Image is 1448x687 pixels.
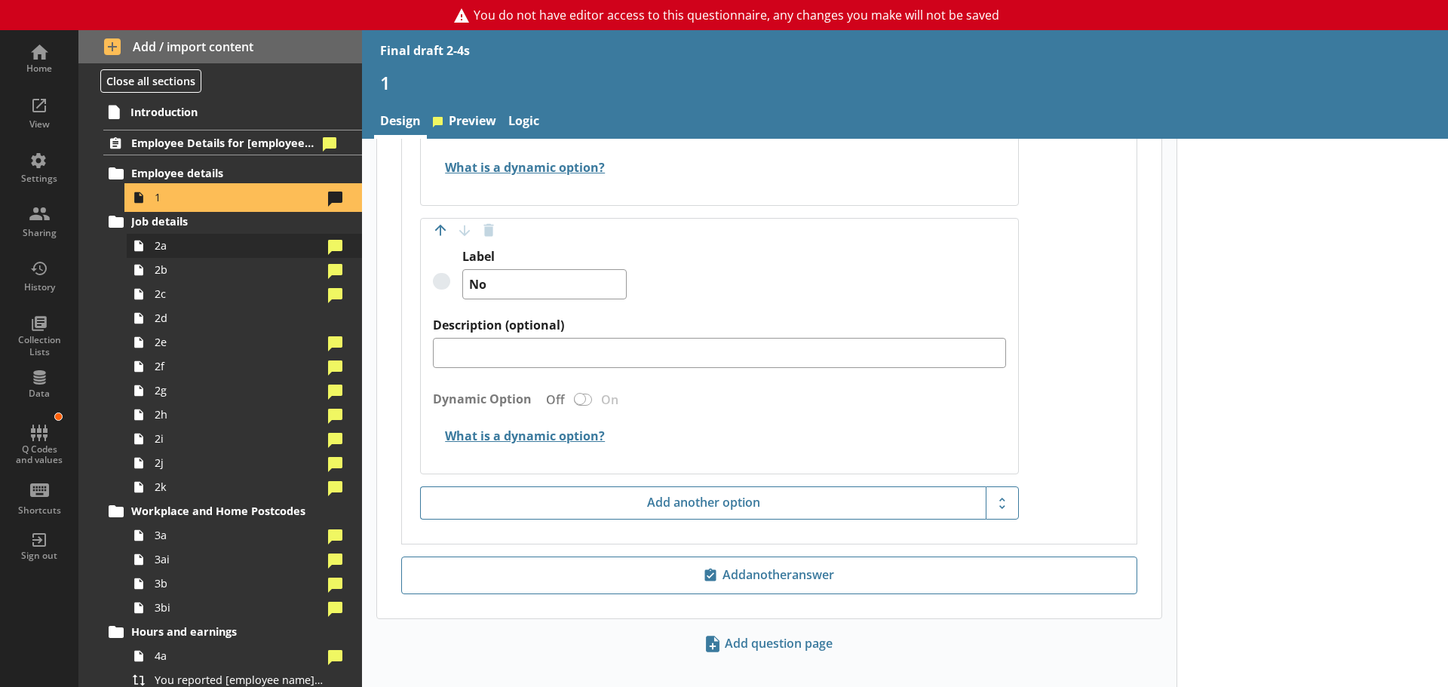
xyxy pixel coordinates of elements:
a: 2d [127,306,362,330]
div: Final draft 2-4s [380,42,470,59]
span: Job details [131,214,317,228]
span: 2h [155,407,323,422]
a: 2a [127,234,362,258]
button: Addanotheranswer [401,557,1137,594]
li: Job details2a2b2c2d2e2f2g2h2i2j2k [110,210,362,499]
button: Close all sections [100,69,201,93]
a: 2e [127,330,362,354]
span: You reported [employee name]'s pay period that included [Reference Date] to be [Untitled answer].... [155,673,323,687]
div: Settings [13,173,66,185]
a: Design [374,106,427,139]
button: What is a dynamic option? [433,154,608,180]
span: Introduction [130,105,317,119]
span: Workplace and Home Postcodes [131,504,317,518]
span: 2d [155,311,323,325]
span: 2e [155,335,323,349]
span: Employee Details for [employee_name] [131,136,317,150]
a: Employee details [103,161,362,186]
a: 2k [127,475,362,499]
span: 3b [155,576,323,590]
span: 2k [155,480,323,494]
a: Logic [502,106,545,139]
li: Employee details1 [110,161,362,210]
label: Description (optional) [433,317,1006,333]
h1: 1 [380,71,1430,94]
span: 2j [155,455,323,470]
button: Move option up [428,219,452,243]
div: Home [13,63,66,75]
div: Shortcuts [13,505,66,517]
a: 2h [127,403,362,427]
a: Workplace and Home Postcodes [103,499,362,523]
span: 2a [155,238,323,253]
span: 3bi [155,600,323,615]
a: Job details [103,210,362,234]
button: Add another option [420,486,986,520]
button: Add question page [700,631,839,657]
a: Hours and earnings [103,620,362,644]
a: 3a [127,523,362,547]
div: Sharing [13,227,66,239]
a: 3b [127,572,362,596]
span: 2i [155,431,323,446]
div: View [13,118,66,130]
div: Q Codes and values [13,444,66,466]
a: 2c [127,282,362,306]
span: Add another answer [408,563,1130,587]
li: Workplace and Home Postcodes3a3ai3b3bi [110,499,362,620]
a: 2b [127,258,362,282]
a: 2g [127,379,362,403]
a: Employee Details for [employee_name] [103,130,362,155]
span: 2g [155,383,323,397]
button: What is a dynamic option? [433,423,608,449]
span: 3a [155,528,323,542]
textarea: No [462,269,627,299]
span: 2b [155,262,323,277]
a: 2f [127,354,362,379]
span: 1 [155,190,323,204]
div: Sign out [13,550,66,562]
div: History [13,281,66,293]
span: Hours and earnings [131,624,317,639]
a: 3bi [127,596,362,620]
span: Employee details [131,166,317,180]
label: Label [462,249,627,265]
div: Data [13,388,66,400]
a: 2j [127,451,362,475]
button: Add / import content [78,30,362,63]
a: Introduction [103,100,362,124]
a: Preview [427,106,502,139]
span: Add question page [701,632,839,656]
span: 2c [155,287,323,301]
span: 4a [155,649,323,663]
a: 1 [127,186,362,210]
span: 2f [155,359,323,373]
a: 4a [127,644,362,668]
span: 3ai [155,552,323,566]
a: 2i [127,427,362,451]
div: Collection Lists [13,334,66,357]
span: Add / import content [104,38,337,55]
a: 3ai [127,547,362,572]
